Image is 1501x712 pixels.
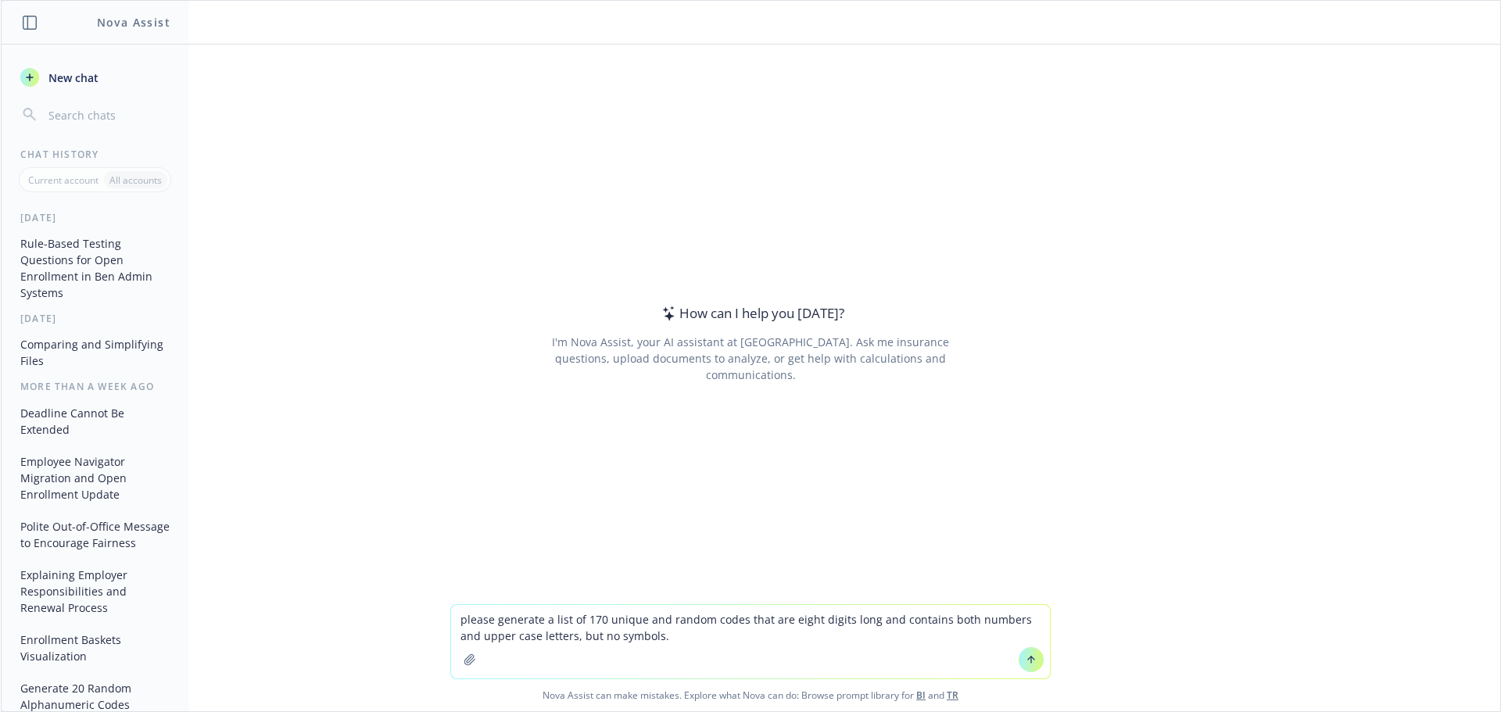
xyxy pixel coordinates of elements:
button: Comparing and Simplifying Files [14,331,176,374]
button: Employee Navigator Migration and Open Enrollment Update [14,449,176,507]
textarea: please generate a list of 170 unique and random codes that are eight digits long and contains bot... [451,605,1050,678]
button: Enrollment Baskets Visualization [14,627,176,669]
div: Chat History [2,148,188,161]
div: [DATE] [2,211,188,224]
p: Current account [28,174,99,187]
div: [DATE] [2,312,188,325]
div: How can I help you [DATE]? [657,303,844,324]
button: New chat [14,63,176,91]
div: I'm Nova Assist, your AI assistant at [GEOGRAPHIC_DATA]. Ask me insurance questions, upload docum... [530,334,970,383]
a: TR [947,689,958,702]
button: Deadline Cannot Be Extended [14,400,176,442]
span: Nova Assist can make mistakes. Explore what Nova can do: Browse prompt library for and [7,679,1494,711]
div: More than a week ago [2,380,188,393]
span: New chat [45,70,99,86]
input: Search chats [45,104,170,126]
p: All accounts [109,174,162,187]
button: Polite Out-of-Office Message to Encourage Fairness [14,513,176,556]
a: BI [916,689,926,702]
button: Explaining Employer Responsibilities and Renewal Process [14,562,176,621]
button: Rule-Based Testing Questions for Open Enrollment in Ben Admin Systems [14,231,176,306]
h1: Nova Assist [97,14,170,30]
